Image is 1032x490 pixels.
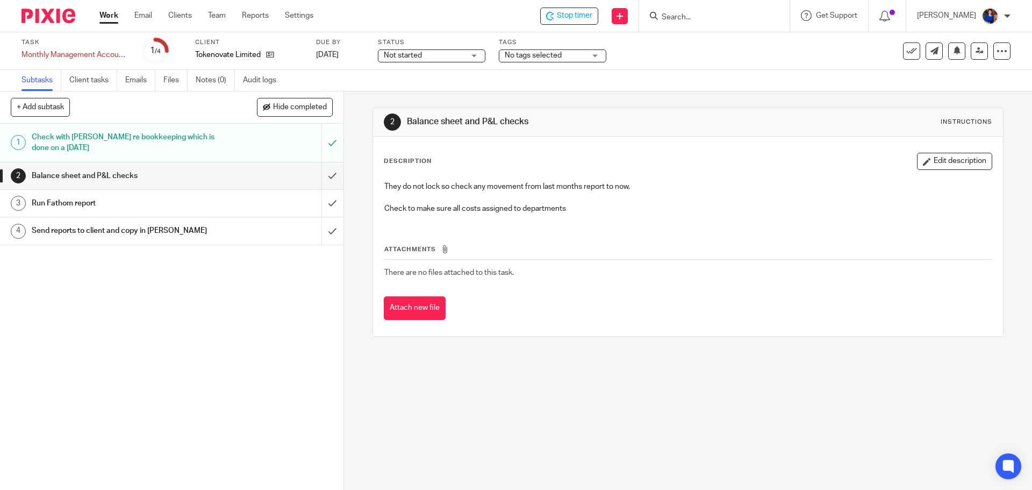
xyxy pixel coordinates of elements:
div: Monthly Management Accounts - Tokenovate [21,49,129,60]
span: Not started [384,52,422,59]
button: Attach new file [384,296,446,321]
div: Tokenovate Limited - Monthly Management Accounts - Tokenovate [540,8,598,25]
p: [PERSON_NAME] [917,10,976,21]
span: Attachments [384,246,436,252]
a: Files [163,70,188,91]
a: Work [99,10,118,21]
button: Hide completed [257,98,333,116]
span: There are no files attached to this task. [384,269,514,276]
a: Settings [285,10,313,21]
label: Tags [499,38,606,47]
h1: Send reports to client and copy in [PERSON_NAME] [32,223,218,239]
small: /4 [155,48,161,54]
div: 4 [11,224,26,239]
img: Pixie [21,9,75,23]
h1: Balance sheet and P&L checks [32,168,218,184]
div: 3 [11,196,26,211]
div: 2 [384,113,401,131]
a: Reports [242,10,269,21]
span: Hide completed [273,103,327,112]
p: Tokenovate Limited [195,49,261,60]
h1: Balance sheet and P&L checks [407,116,711,127]
div: 1 [150,45,161,57]
span: [DATE] [316,51,339,59]
p: They do not lock so check any movement from last months report to now, [384,181,991,192]
p: Description [384,157,432,166]
button: + Add subtask [11,98,70,116]
div: 2 [11,168,26,183]
span: Get Support [816,12,857,19]
span: No tags selected [505,52,562,59]
label: Client [195,38,303,47]
a: Subtasks [21,70,61,91]
img: Nicole.jpeg [981,8,999,25]
a: Client tasks [69,70,117,91]
a: Emails [125,70,155,91]
input: Search [661,13,757,23]
a: Team [208,10,226,21]
label: Task [21,38,129,47]
a: Audit logs [243,70,284,91]
div: Instructions [941,118,992,126]
h1: Check with [PERSON_NAME] re bookkeeping which is done on a [DATE] [32,129,218,157]
a: Notes (0) [196,70,235,91]
label: Status [378,38,485,47]
div: 1 [11,135,26,150]
a: Email [134,10,152,21]
label: Due by [316,38,364,47]
button: Edit description [917,153,992,170]
h1: Run Fathom report [32,195,218,211]
p: Check to make sure all costs assigned to departments [384,203,991,214]
span: Stop timer [557,10,592,22]
a: Clients [168,10,192,21]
